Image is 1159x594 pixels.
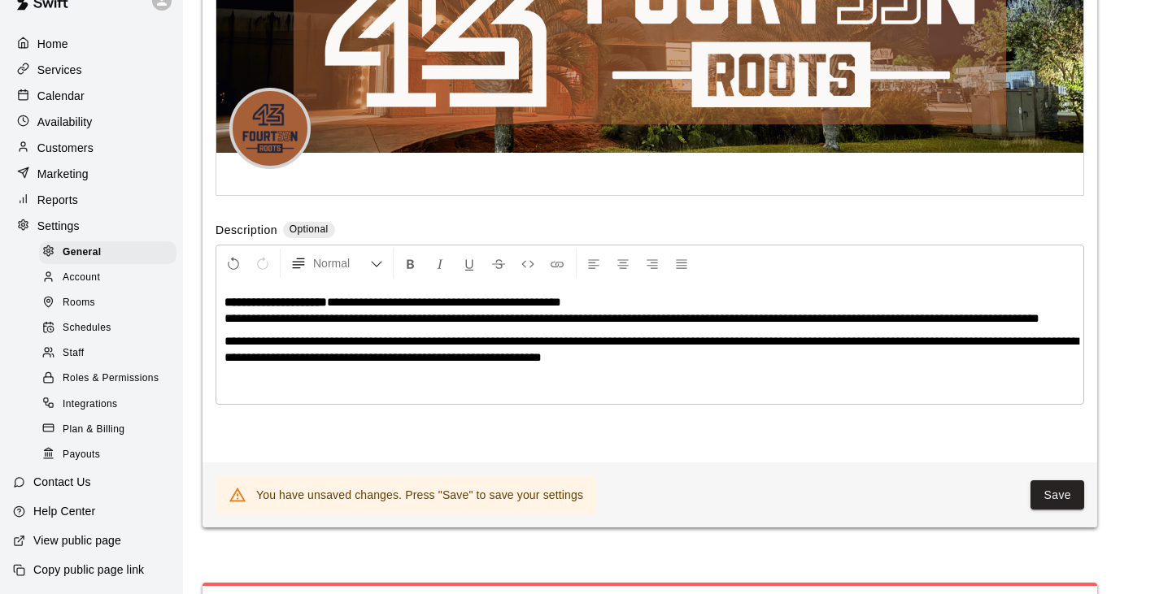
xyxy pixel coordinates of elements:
span: Normal [313,255,370,271]
span: Rooms [63,295,95,311]
div: Account [39,267,176,289]
div: Staff [39,342,176,365]
button: Right Align [638,249,666,278]
a: Services [13,58,170,82]
button: Left Align [580,249,608,278]
button: Insert Code [514,249,542,278]
span: Integrations [63,397,118,413]
div: Integrations [39,393,176,416]
label: Description [216,222,277,241]
span: Account [63,270,100,286]
span: Payouts [63,447,100,463]
a: Settings [13,214,170,238]
span: Optional [290,223,329,235]
a: Integrations [39,392,183,417]
a: Customers [13,136,170,160]
span: Plan & Billing [63,422,124,438]
div: Plan & Billing [39,418,176,441]
span: General [63,245,102,261]
a: Plan & Billing [39,417,183,442]
button: Justify Align [668,249,695,278]
a: Marketing [13,162,170,186]
p: Reports [37,192,78,208]
p: Calendar [37,88,85,104]
button: Insert Link [543,249,571,278]
p: Marketing [37,166,89,182]
button: Redo [249,249,277,278]
p: Availability [37,114,93,130]
div: Rooms [39,292,176,314]
a: Account [39,265,183,290]
p: Copy public page link [33,561,144,578]
a: Availability [13,110,170,134]
a: Calendar [13,84,170,108]
button: Save [1030,480,1084,510]
p: Settings [37,218,80,234]
button: Formatting Options [284,249,390,278]
span: Staff [63,345,84,362]
button: Format Strikethrough [485,249,512,278]
a: Staff [39,341,183,366]
span: Schedules [63,320,111,336]
button: Format Italics [426,249,454,278]
button: Format Bold [397,249,425,278]
a: Rooms [39,291,183,316]
a: Home [13,32,170,56]
a: Schedules [39,316,183,341]
div: Roles & Permissions [39,367,176,390]
div: General [39,241,176,264]
a: General [39,240,183,265]
button: Format Underline [455,249,483,278]
p: Home [37,36,68,52]
a: Payouts [39,442,183,467]
div: You have unsaved changes. Press "Save" to save your settings [256,480,583,509]
p: View public page [33,532,121,548]
a: Reports [13,188,170,212]
p: Help Center [33,503,95,519]
div: Schedules [39,317,176,340]
a: Roles & Permissions [39,366,183,392]
div: Payouts [39,444,176,466]
button: Undo [220,249,247,278]
p: Contact Us [33,474,91,490]
p: Services [37,62,82,78]
span: Roles & Permissions [63,371,159,387]
button: Center Align [609,249,637,278]
p: Customers [37,140,94,156]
